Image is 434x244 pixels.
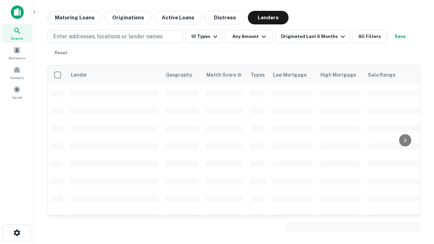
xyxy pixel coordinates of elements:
button: Active Loans [154,11,202,24]
a: Borrowers [2,44,32,62]
iframe: Chat Widget [400,168,434,201]
th: Low Mortgage [269,65,316,84]
div: Low Mortgage [273,71,307,79]
button: Maturing Loans [47,11,102,24]
span: Saved [12,95,22,100]
th: High Mortgage [316,65,364,84]
span: Search [11,36,23,41]
button: Enter addresses, locations or lender names [47,30,183,43]
button: Any Amount [225,30,273,43]
button: All Filters [353,30,387,43]
button: 10 Types [186,30,222,43]
h6: Match Score [206,71,240,79]
button: Originated Last 6 Months [275,30,350,43]
th: Lender [67,65,162,84]
th: Types [246,65,269,84]
span: Borrowers [9,55,25,61]
button: Originations [105,11,152,24]
img: capitalize-icon.png [11,5,24,19]
button: Reset [50,46,72,60]
div: Lender [71,71,87,79]
button: Lenders [248,11,289,24]
div: Types [251,71,265,79]
p: Enter addresses, locations or lender names [53,33,163,41]
span: Contacts [10,75,24,80]
th: Capitalize uses an advanced AI algorithm to match your search with the best lender. The match sco... [202,65,246,84]
th: Sale Range [364,65,425,84]
th: Geography [162,65,202,84]
a: Contacts [2,63,32,82]
div: Capitalize uses an advanced AI algorithm to match your search with the best lender. The match sco... [206,71,242,79]
button: Save your search to get updates of matches that match your search criteria. [389,30,411,43]
div: Geography [166,71,192,79]
button: Distress [204,11,245,24]
div: Sale Range [368,71,395,79]
a: Saved [2,83,32,101]
a: Search [2,24,32,42]
div: Originated Last 6 Months [281,33,347,41]
div: High Mortgage [320,71,356,79]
